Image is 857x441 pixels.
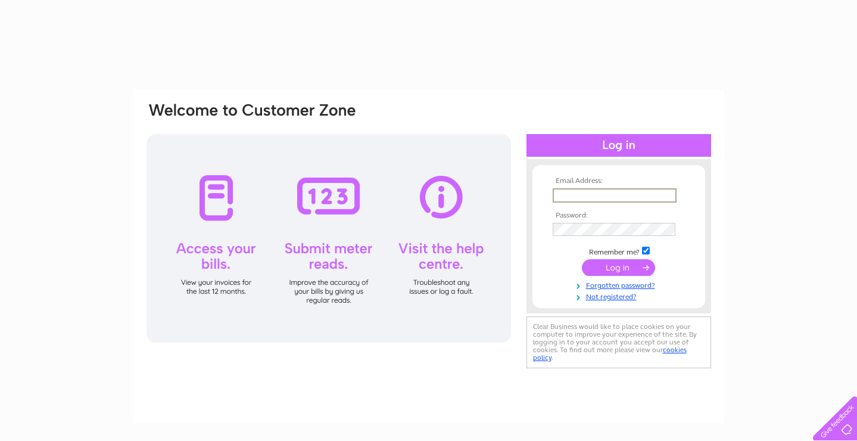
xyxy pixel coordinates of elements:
[553,279,688,290] a: Forgotten password?
[550,212,688,220] th: Password:
[550,245,688,257] td: Remember me?
[553,290,688,302] a: Not registered?
[550,177,688,185] th: Email Address:
[526,316,711,368] div: Clear Business would like to place cookies on your computer to improve your experience of the sit...
[533,346,687,362] a: cookies policy
[582,259,655,276] input: Submit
